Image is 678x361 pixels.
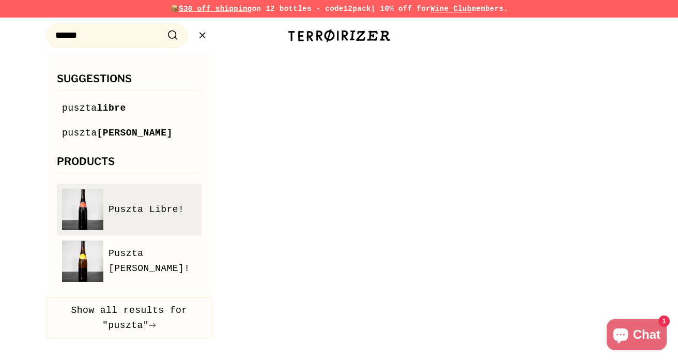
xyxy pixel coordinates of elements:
[62,189,103,230] img: Puszta Libre!
[47,297,212,339] button: Show all results for "puszta"
[344,5,371,13] strong: 12pack
[62,240,103,282] img: Puszta Blanca!
[62,126,196,141] a: puszta[PERSON_NAME]
[109,246,196,276] span: Puszta [PERSON_NAME]!
[604,319,670,353] inbox-online-store-chat: Shopify online store chat
[62,101,196,116] a: pusztalibre
[57,156,202,173] h3: Products
[97,128,173,138] span: [PERSON_NAME]
[430,5,472,13] a: Wine Club
[62,103,97,113] mark: puszta
[57,73,202,91] h3: Suggestions
[179,5,252,13] span: $30 off shipping
[21,3,657,14] p: 📦 on 12 bottles - code | 10% off for members.
[62,240,196,282] a: Puszta Blanca! Puszta [PERSON_NAME]!
[62,128,97,138] mark: puszta
[97,103,126,113] span: libre
[109,202,184,217] span: Puszta Libre!
[62,189,196,230] a: Puszta Libre! Puszta Libre!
